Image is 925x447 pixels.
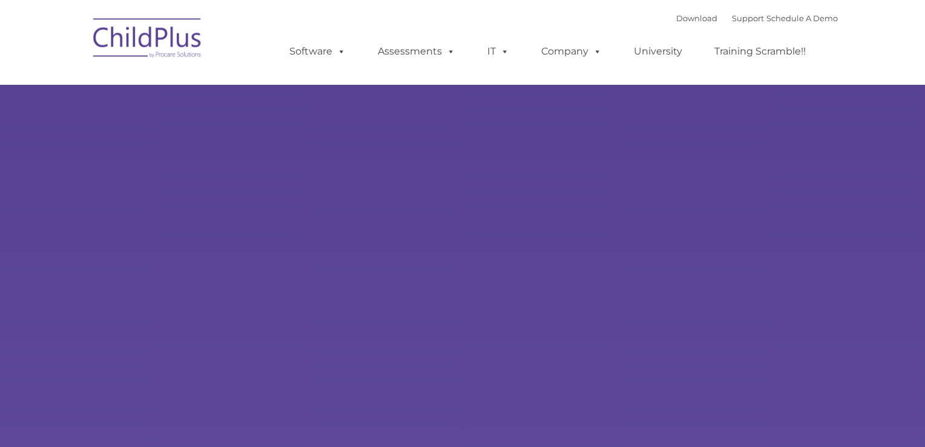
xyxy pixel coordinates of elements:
a: Company [529,39,614,64]
a: IT [475,39,521,64]
a: Assessments [366,39,467,64]
font: | [676,13,838,23]
a: Download [676,13,717,23]
a: Support [732,13,764,23]
img: ChildPlus by Procare Solutions [87,10,208,70]
a: Training Scramble!! [702,39,818,64]
a: Schedule A Demo [766,13,838,23]
a: University [622,39,694,64]
a: Software [277,39,358,64]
